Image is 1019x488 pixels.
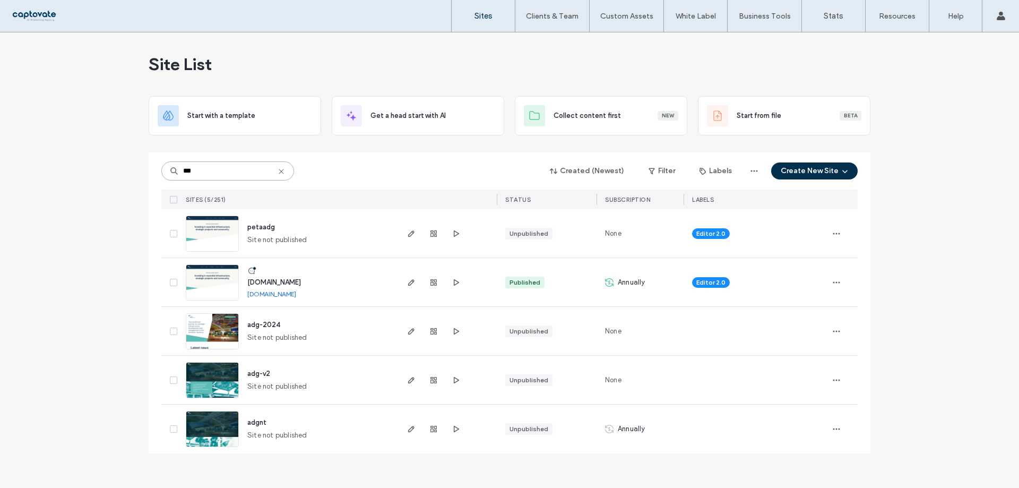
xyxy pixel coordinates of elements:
[618,277,645,288] span: Annually
[247,223,275,231] a: petaadg
[247,290,296,298] a: [DOMAIN_NAME]
[370,110,446,121] span: Get a head start with AI
[879,12,916,21] label: Resources
[618,424,645,434] span: Annually
[509,278,540,287] div: Published
[600,12,653,21] label: Custom Assets
[247,278,301,286] a: [DOMAIN_NAME]
[605,196,650,203] span: SUBSCRIPTION
[690,162,741,179] button: Labels
[247,235,307,245] span: Site not published
[526,12,578,21] label: Clients & Team
[676,12,716,21] label: White Label
[186,196,226,203] span: SITES (5/251)
[509,375,548,385] div: Unpublished
[247,370,270,378] a: adg-v2
[247,332,307,343] span: Site not published
[247,418,266,426] a: adgnt
[698,96,870,135] div: Start from fileBeta
[474,11,493,21] label: Sites
[187,110,255,121] span: Start with a template
[638,162,686,179] button: Filter
[771,162,858,179] button: Create New Site
[739,12,791,21] label: Business Tools
[605,228,621,239] span: None
[509,327,548,336] div: Unpublished
[658,111,678,121] div: New
[541,162,634,179] button: Created (Newest)
[696,229,726,238] span: Editor 2.0
[696,278,726,287] span: Editor 2.0
[247,381,307,392] span: Site not published
[948,12,964,21] label: Help
[149,96,321,135] div: Start with a template
[24,7,46,17] span: Help
[515,96,687,135] div: Collect content firstNew
[247,430,307,441] span: Site not published
[247,321,280,329] a: adg-2024
[332,96,504,135] div: Get a head start with AI
[554,110,621,121] span: Collect content first
[149,54,212,75] span: Site List
[605,375,621,386] span: None
[505,196,531,203] span: STATUS
[605,326,621,337] span: None
[824,11,843,21] label: Stats
[509,424,548,434] div: Unpublished
[737,110,781,121] span: Start from file
[692,196,714,203] span: LABELS
[840,111,861,121] div: Beta
[509,229,548,238] div: Unpublished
